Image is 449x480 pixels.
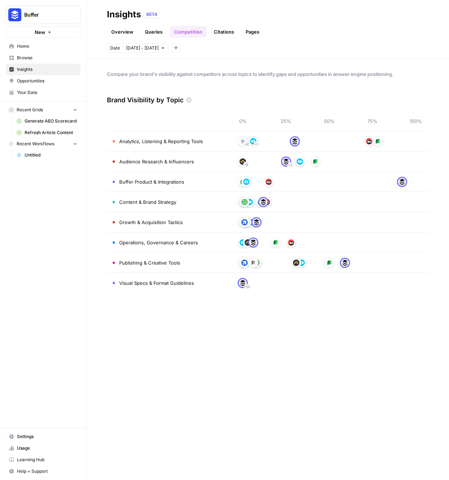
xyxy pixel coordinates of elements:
[6,27,81,38] button: New
[119,219,183,226] span: Growth & Acquisition Tactics
[288,162,292,169] span: + 1
[210,26,238,38] a: Citations
[239,158,246,165] img: mb1t2d9u38kiznr3u7caq1lqfsvd
[239,280,246,286] img: cshlsokdl6dyfr8bsio1eab8vmxt
[241,26,264,38] a: Pages
[298,260,305,266] img: y7aogpycgqgftgr3z9exmtd1oo6j
[6,40,81,52] a: Home
[399,179,405,185] img: cshlsokdl6dyfr8bsio1eab8vmxt
[342,260,348,266] img: cshlsokdl6dyfr8bsio1eab8vmxt
[365,117,380,125] span: 75%
[260,199,267,205] img: cshlsokdl6dyfr8bsio1eab8vmxt
[239,179,246,185] img: 4onplfa4c41vb42kg4mbazxxmfki
[6,52,81,64] a: Browse
[107,9,141,20] div: Insights
[17,66,77,73] span: Insights
[119,158,194,165] span: Audience Research & Influencers
[253,219,260,226] img: cshlsokdl6dyfr8bsio1eab8vmxt
[107,95,184,105] h3: Brand Visibility by Topic
[375,138,381,145] img: 4onplfa4c41vb42kg4mbazxxmfki
[293,260,299,266] img: mb1t2d9u38kiznr3u7caq1lqfsvd
[6,138,81,149] button: Recent Workflows
[6,75,81,87] a: Opportunities
[312,158,319,165] img: 4onplfa4c41vb42kg4mbazxxmfki
[17,457,77,463] span: Learning Hub
[13,127,81,138] a: Refresh Article Content
[17,445,77,451] span: Usage
[241,260,248,266] img: c5oc2kojvmfndu2h8uue2p278261
[25,129,77,136] span: Refresh Article Content
[107,70,429,78] span: Compare your brand's visibility against competitors across topics to identify gaps and opportunit...
[239,239,246,246] img: y7aogpycgqgftgr3z9exmtd1oo6j
[265,179,272,185] img: d3o86dh9e5t52ugdlebkfaguyzqk
[126,45,159,51] span: [DATE] - [DATE]
[110,45,120,51] span: Date
[366,138,372,145] img: d3o86dh9e5t52ugdlebkfaguyzqk
[119,138,203,145] span: Analytics, Listening & Reporting Tools
[170,26,207,38] a: Competition
[17,433,77,440] span: Settings
[141,26,167,38] a: Queries
[17,43,77,50] span: Home
[272,239,279,246] img: 4onplfa4c41vb42kg4mbazxxmfki
[241,219,248,226] img: c5oc2kojvmfndu2h8uue2p278261
[250,239,256,246] img: cshlsokdl6dyfr8bsio1eab8vmxt
[17,107,43,113] span: Recent Grids
[250,138,256,145] img: y7aogpycgqgftgr3z9exmtd1oo6j
[25,118,77,124] span: Generate AEO Scorecard
[119,279,194,287] span: Visual Specs & Format Guidelines
[6,64,81,75] a: Insights
[35,29,45,36] span: New
[24,11,68,18] span: Buffer
[250,260,256,266] img: 1xeloo5oa47w4xyofrdbh2mgmwc2
[17,78,77,84] span: Opportunities
[292,138,298,145] img: cshlsokdl6dyfr8bsio1eab8vmxt
[288,239,294,246] img: d3o86dh9e5t52ugdlebkfaguyzqk
[244,161,248,168] span: + 6
[6,6,81,24] button: Workspace: Buffer
[6,466,81,477] button: Help + Support
[107,26,138,38] a: Overview
[144,11,160,18] div: BETA
[236,117,250,125] span: 0%
[123,43,168,53] button: [DATE] - [DATE]
[6,454,81,466] a: Learning Hub
[6,442,81,454] a: Usage
[409,117,423,125] span: 100%
[241,199,248,205] img: 2gudg7x3jy6kdp1qgboo3374vfkb
[8,8,21,21] img: Buffer Logo
[17,55,77,61] span: Browse
[119,259,180,266] span: Publishing & Creative Tools
[248,219,255,226] img: y7aogpycgqgftgr3z9exmtd1oo6j
[6,104,81,115] button: Recent Grids
[244,141,248,148] span: + 5
[13,115,81,127] a: Generate AEO Scorecard
[257,199,263,205] img: 4onplfa4c41vb42kg4mbazxxmfki
[119,178,184,185] span: Buffer Product & Integrations
[279,117,293,125] span: 25%
[17,89,77,96] span: Your Data
[283,158,289,165] img: cshlsokdl6dyfr8bsio1eab8vmxt
[322,117,337,125] span: 50%
[244,283,250,291] span: + 10
[246,199,253,205] img: y7aogpycgqgftgr3z9exmtd1oo6j
[25,152,77,158] span: Untitled
[13,149,81,161] a: Untitled
[243,179,250,185] img: y7aogpycgqgftgr3z9exmtd1oo6j
[119,239,198,246] span: Operations, Governance & Careers
[17,141,54,147] span: Recent Workflows
[6,431,81,442] a: Settings
[239,138,246,145] img: wgfroqg7n8lt08le2y7udvb4ka88
[297,158,303,165] img: y7aogpycgqgftgr3z9exmtd1oo6j
[326,260,333,266] img: 4onplfa4c41vb42kg4mbazxxmfki
[17,468,77,475] span: Help + Support
[119,198,176,206] span: Content & Brand Strategy
[6,87,81,98] a: Your Data
[255,141,258,148] span: + 1
[245,239,251,246] img: mb1t2d9u38kiznr3u7caq1lqfsvd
